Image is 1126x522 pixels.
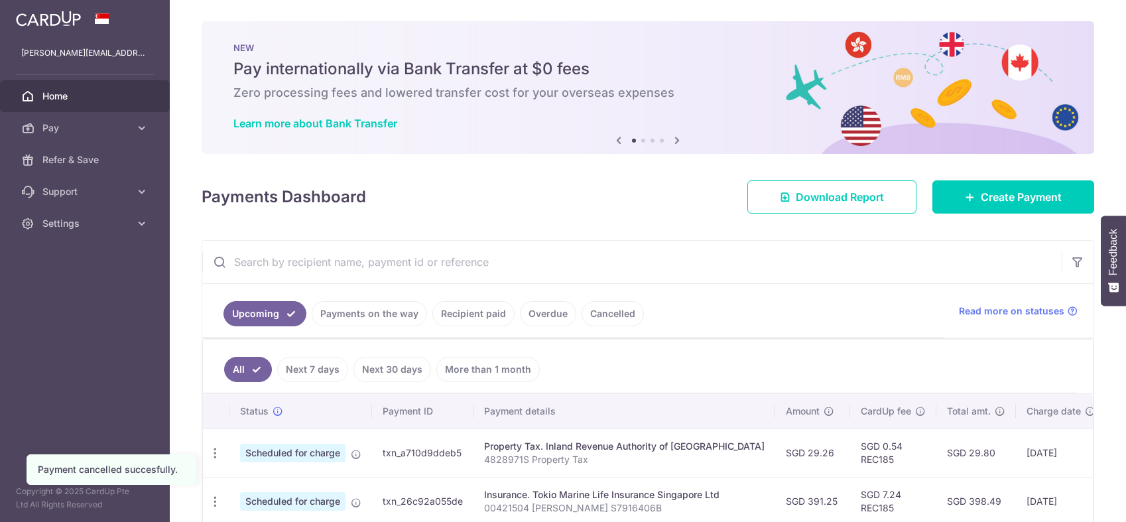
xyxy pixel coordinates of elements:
[233,58,1062,80] h5: Pay internationally via Bank Transfer at $0 fees
[473,394,775,428] th: Payment details
[21,46,149,60] p: [PERSON_NAME][EMAIL_ADDRESS][DOMAIN_NAME]
[1016,428,1106,477] td: [DATE]
[1107,229,1119,275] span: Feedback
[582,301,644,326] a: Cancelled
[240,492,345,511] span: Scheduled for charge
[747,180,916,214] a: Download Report
[224,357,272,382] a: All
[202,241,1062,283] input: Search by recipient name, payment id or reference
[936,428,1016,477] td: SGD 29.80
[42,90,130,103] span: Home
[233,42,1062,53] p: NEW
[861,405,911,418] span: CardUp fee
[233,85,1062,101] h6: Zero processing fees and lowered transfer cost for your overseas expenses
[233,117,397,130] a: Learn more about Bank Transfer
[436,357,540,382] a: More than 1 month
[16,11,81,27] img: CardUp
[947,405,991,418] span: Total amt.
[786,405,820,418] span: Amount
[42,121,130,135] span: Pay
[932,180,1094,214] a: Create Payment
[312,301,427,326] a: Payments on the way
[202,21,1094,154] img: Bank transfer banner
[775,428,850,477] td: SGD 29.26
[959,304,1064,318] span: Read more on statuses
[959,304,1078,318] a: Read more on statuses
[1027,405,1081,418] span: Charge date
[372,428,473,477] td: txn_a710d9ddeb5
[353,357,431,382] a: Next 30 days
[484,501,765,515] p: 00421504 [PERSON_NAME] S7916406B
[38,463,185,476] div: Payment cancelled succesfully.
[240,444,345,462] span: Scheduled for charge
[796,189,884,205] span: Download Report
[42,185,130,198] span: Support
[484,453,765,466] p: 4828971S Property Tax
[484,488,765,501] div: Insurance. Tokio Marine Life Insurance Singapore Ltd
[520,301,576,326] a: Overdue
[277,357,348,382] a: Next 7 days
[240,405,269,418] span: Status
[981,189,1062,205] span: Create Payment
[42,153,130,166] span: Refer & Save
[202,185,366,209] h4: Payments Dashboard
[372,394,473,428] th: Payment ID
[42,217,130,230] span: Settings
[223,301,306,326] a: Upcoming
[850,428,936,477] td: SGD 0.54 REC185
[1101,216,1126,306] button: Feedback - Show survey
[432,301,515,326] a: Recipient paid
[484,440,765,453] div: Property Tax. Inland Revenue Authority of [GEOGRAPHIC_DATA]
